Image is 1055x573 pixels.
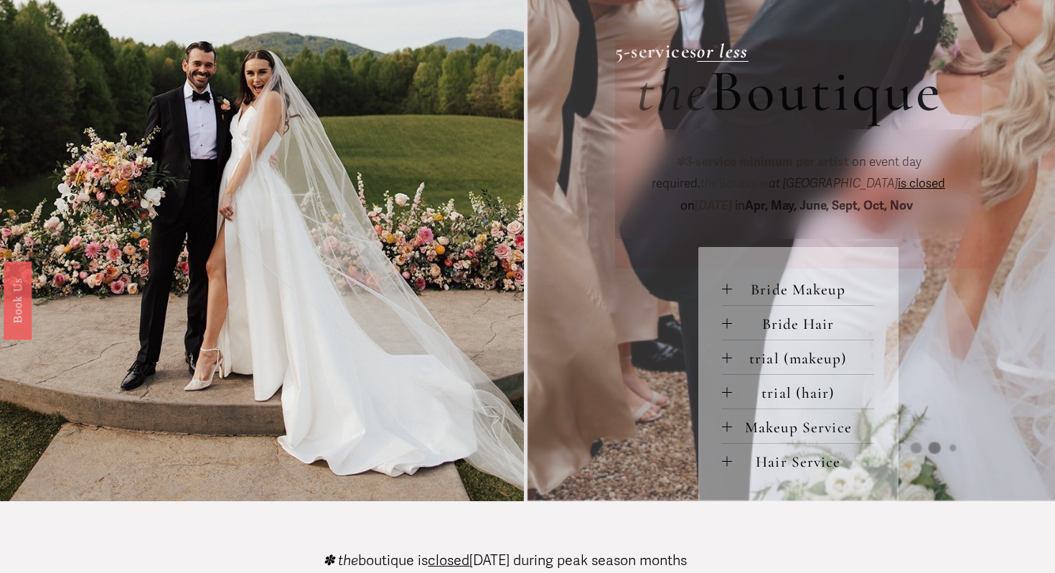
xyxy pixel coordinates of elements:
span: Makeup Service [732,418,874,437]
button: Bride Hair [722,306,874,340]
span: Hair Service [732,452,874,471]
span: Bride Hair [732,315,874,333]
a: Book Us [4,261,32,340]
span: Boutique [700,176,769,191]
span: is closed [898,176,945,191]
em: ✽ [675,154,685,169]
button: Hair Service [722,444,874,478]
span: trial (hair) [732,383,874,402]
span: Bride Makeup [732,280,874,299]
em: ✽ the [323,552,358,569]
button: trial (makeup) [722,340,874,374]
a: or less [697,39,749,63]
em: the [700,176,718,191]
span: Boutique [710,55,944,127]
span: closed [428,552,469,569]
em: the [637,55,709,127]
strong: 5-services [615,39,698,63]
button: Makeup Service [722,409,874,443]
strong: 3-service minimum per artist [685,154,849,169]
span: trial (makeup) [732,349,874,368]
em: [DATE] [695,198,732,213]
button: trial (hair) [722,375,874,409]
p: boutique is [DATE] during peak season months [323,554,687,569]
strong: Apr, May, June, Sept, Oct, Nov [745,198,913,213]
button: Bride Makeup [722,271,874,305]
span: in [732,198,916,213]
p: on [637,152,960,218]
em: at [GEOGRAPHIC_DATA] [769,176,898,191]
